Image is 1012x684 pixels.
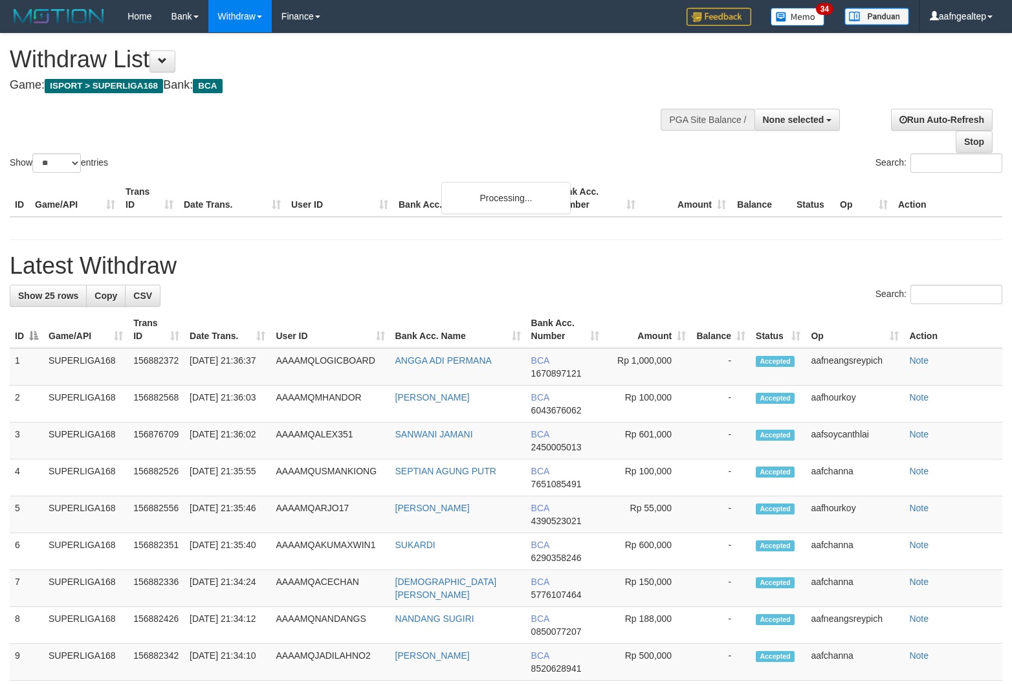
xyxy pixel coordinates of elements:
td: aafneangsreypich [806,348,904,386]
a: NANDANG SUGIRI [395,613,474,624]
span: Accepted [756,430,795,441]
a: Note [909,613,929,624]
select: Showentries [32,153,81,173]
td: aafhourkoy [806,386,904,423]
td: 156882426 [128,607,184,644]
a: Note [909,466,929,476]
td: - [691,607,751,644]
td: AAAAMQAKUMAXWIN1 [270,533,390,570]
td: 2 [10,386,43,423]
span: Accepted [756,393,795,404]
td: [DATE] 21:36:03 [184,386,270,423]
td: - [691,644,751,681]
img: Button%20Memo.svg [771,8,825,26]
td: 156882351 [128,533,184,570]
td: [DATE] 21:35:46 [184,496,270,533]
td: - [691,496,751,533]
span: Show 25 rows [18,291,78,301]
span: Copy 2450005013 to clipboard [531,442,582,452]
a: CSV [125,285,160,307]
a: [DEMOGRAPHIC_DATA][PERSON_NAME] [395,577,497,600]
a: Note [909,577,929,587]
td: SUPERLIGA168 [43,644,128,681]
th: Status: activate to sort column ascending [751,311,806,348]
td: SUPERLIGA168 [43,423,128,459]
td: Rp 600,000 [604,533,691,570]
span: Accepted [756,651,795,662]
td: [DATE] 21:34:12 [184,607,270,644]
td: [DATE] 21:35:40 [184,533,270,570]
th: ID [10,180,30,217]
a: Stop [956,131,993,153]
td: Rp 601,000 [604,423,691,459]
td: Rp 500,000 [604,644,691,681]
td: 156876709 [128,423,184,459]
td: SUPERLIGA168 [43,386,128,423]
td: SUPERLIGA168 [43,459,128,496]
td: 156882568 [128,386,184,423]
span: Copy 8520628941 to clipboard [531,663,582,674]
th: Op [835,180,893,217]
td: 156882342 [128,644,184,681]
span: Accepted [756,577,795,588]
td: aafhourkoy [806,496,904,533]
span: Copy 6043676062 to clipboard [531,405,582,415]
th: Amount: activate to sort column ascending [604,311,691,348]
a: Copy [86,285,126,307]
td: AAAAMQNANDANGS [270,607,390,644]
input: Search: [910,285,1002,304]
td: Rp 1,000,000 [604,348,691,386]
a: Note [909,392,929,403]
th: Bank Acc. Number [550,180,641,217]
td: aafchanna [806,570,904,607]
span: BCA [531,429,549,439]
span: Copy 7651085491 to clipboard [531,479,582,489]
td: - [691,459,751,496]
h4: Game: Bank: [10,79,662,92]
th: Balance [731,180,791,217]
span: ISPORT > SUPERLIGA168 [45,79,163,93]
td: SUPERLIGA168 [43,533,128,570]
td: SUPERLIGA168 [43,496,128,533]
span: Copy 6290358246 to clipboard [531,553,582,563]
td: 5 [10,496,43,533]
td: SUPERLIGA168 [43,607,128,644]
th: Bank Acc. Number: activate to sort column ascending [526,311,605,348]
td: Rp 150,000 [604,570,691,607]
td: [DATE] 21:34:24 [184,570,270,607]
td: 156882556 [128,496,184,533]
td: 8 [10,607,43,644]
label: Search: [875,285,1002,304]
td: aafchanna [806,459,904,496]
td: - [691,570,751,607]
span: BCA [531,613,549,624]
th: Action [904,311,1002,348]
a: Note [909,355,929,366]
a: Note [909,540,929,550]
a: Note [909,429,929,439]
a: Note [909,503,929,513]
span: Copy [94,291,117,301]
span: Copy 1670897121 to clipboard [531,368,582,379]
a: SANWANI JAMANI [395,429,473,439]
td: Rp 100,000 [604,386,691,423]
td: AAAAMQUSMANKIONG [270,459,390,496]
th: Balance: activate to sort column ascending [691,311,751,348]
td: aafchanna [806,533,904,570]
th: Game/API: activate to sort column ascending [43,311,128,348]
td: AAAAMQARJO17 [270,496,390,533]
td: 3 [10,423,43,459]
th: Trans ID: activate to sort column ascending [128,311,184,348]
h1: Latest Withdraw [10,253,1002,279]
th: User ID: activate to sort column ascending [270,311,390,348]
td: - [691,533,751,570]
span: Copy 4390523021 to clipboard [531,516,582,526]
a: Show 25 rows [10,285,87,307]
div: PGA Site Balance / [661,109,754,131]
td: 156882526 [128,459,184,496]
img: panduan.png [844,8,909,25]
th: Bank Acc. Name [393,180,550,217]
td: AAAAMQACECHAN [270,570,390,607]
th: ID: activate to sort column descending [10,311,43,348]
th: Bank Acc. Name: activate to sort column ascending [390,311,526,348]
